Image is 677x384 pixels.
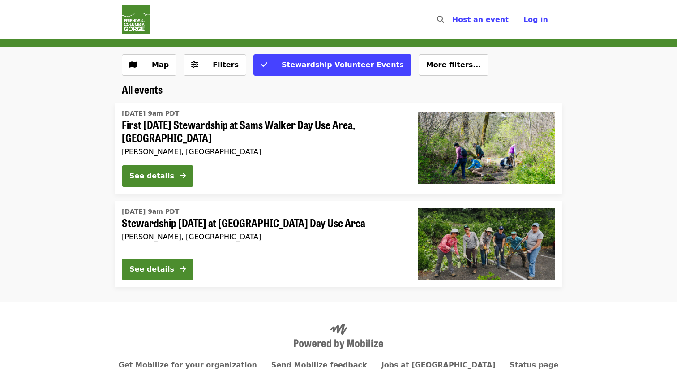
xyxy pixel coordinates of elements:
[122,5,150,34] img: Friends Of The Columbia Gorge - Home
[122,109,179,118] time: [DATE] 9am PDT
[523,15,548,24] span: Log in
[450,9,457,30] input: Search
[122,259,193,280] button: See details
[180,265,186,273] i: arrow-right icon
[271,361,367,369] a: Send Mobilize feedback
[122,147,404,156] div: [PERSON_NAME], [GEOGRAPHIC_DATA]
[426,60,481,69] span: More filters...
[213,60,239,69] span: Filters
[129,60,137,69] i: map icon
[180,172,186,180] i: arrow-right icon
[122,54,176,76] button: Show map view
[516,11,555,29] button: Log in
[122,233,404,241] div: [PERSON_NAME], [GEOGRAPHIC_DATA]
[418,112,555,184] img: First Saturday Stewardship at Sams Walker Day Use Area, WA organized by Friends Of The Columbia G...
[129,264,174,275] div: See details
[122,118,404,144] span: First [DATE] Stewardship at Sams Walker Day Use Area, [GEOGRAPHIC_DATA]
[261,60,267,69] i: check icon
[510,361,559,369] a: Status page
[452,15,509,24] a: Host an event
[119,361,257,369] a: Get Mobilize for your organization
[419,54,489,76] button: More filters...
[115,103,562,194] a: See details for "First Saturday Stewardship at Sams Walker Day Use Area, WA"
[253,54,411,76] button: Stewardship Volunteer Events
[122,81,163,97] span: All events
[294,324,383,349] img: Powered by Mobilize
[129,171,174,181] div: See details
[282,60,404,69] span: Stewardship Volunteer Events
[122,216,404,229] span: Stewardship [DATE] at [GEOGRAPHIC_DATA] Day Use Area
[122,165,193,187] button: See details
[122,360,555,371] nav: Primary footer navigation
[152,60,169,69] span: Map
[381,361,496,369] a: Jobs at [GEOGRAPHIC_DATA]
[418,208,555,280] img: Stewardship Saturday at St. Cloud Day Use Area organized by Friends Of The Columbia Gorge
[437,15,444,24] i: search icon
[122,207,179,216] time: [DATE] 9am PDT
[191,60,198,69] i: sliders-h icon
[115,201,562,287] a: See details for "Stewardship Saturday at St. Cloud Day Use Area"
[184,54,246,76] button: Filters (0 selected)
